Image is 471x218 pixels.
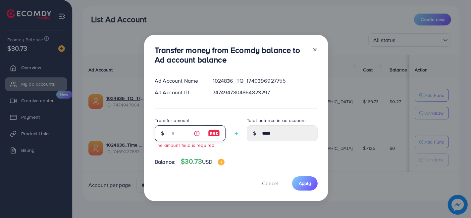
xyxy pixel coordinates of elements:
[155,142,214,148] small: The amount field is required
[208,129,220,137] img: image
[202,158,212,165] span: USD
[181,157,224,166] h4: $30.73
[207,77,323,85] div: 1024836_TQ_1740396927755
[299,180,311,187] span: Apply
[149,89,207,96] div: Ad Account ID
[155,158,176,166] span: Balance:
[207,89,323,96] div: 7474947804864823297
[254,176,287,191] button: Cancel
[292,176,318,191] button: Apply
[218,159,225,165] img: image
[247,117,306,124] label: Total balance in ad account
[262,180,279,187] span: Cancel
[155,117,189,124] label: Transfer amount
[155,45,307,65] h3: Transfer money from Ecomdy balance to Ad account balance
[149,77,207,85] div: Ad Account Name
